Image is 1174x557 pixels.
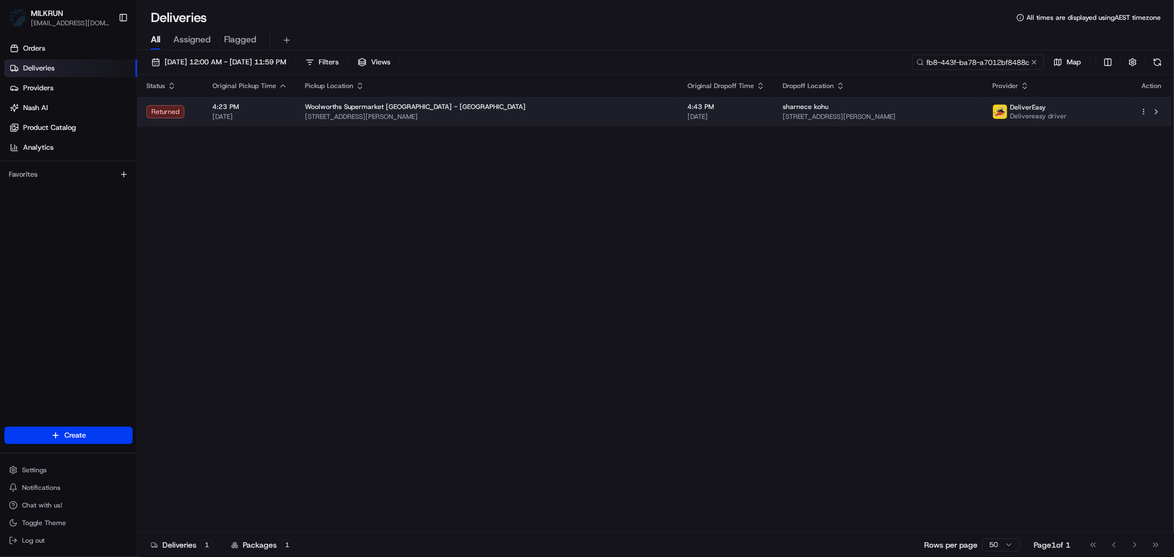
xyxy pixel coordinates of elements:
div: Favorites [4,166,133,183]
button: Log out [4,533,133,548]
span: Woolworths Supermarket [GEOGRAPHIC_DATA] - [GEOGRAPHIC_DATA] [305,102,526,111]
img: MILKRUN [9,9,26,26]
button: MILKRUNMILKRUN[EMAIL_ADDRESS][DOMAIN_NAME] [4,4,114,31]
a: Providers [4,79,137,97]
span: DeliverEasy [1010,103,1046,112]
a: Orders [4,40,137,57]
span: sharnece kohu [783,102,828,111]
span: [STREET_ADDRESS][PERSON_NAME] [305,112,670,121]
button: [EMAIL_ADDRESS][DOMAIN_NAME] [31,19,110,28]
div: Packages [231,539,293,550]
button: Refresh [1150,54,1165,70]
span: Settings [22,466,47,474]
span: 4:23 PM [212,102,287,111]
button: [DATE] 12:00 AM - [DATE] 11:59 PM [146,54,291,70]
span: Chat with us! [22,501,62,510]
a: Product Catalog [4,119,137,136]
div: 1 [201,540,213,550]
span: Dropoff Location [783,81,834,90]
span: Product Catalog [23,123,76,133]
button: Settings [4,462,133,478]
button: Filters [301,54,343,70]
span: Assigned [173,33,211,46]
input: Type to search [912,54,1044,70]
span: 4:43 PM [687,102,765,111]
span: All [151,33,160,46]
button: MILKRUN [31,8,63,19]
span: Map [1067,57,1081,67]
span: Original Pickup Time [212,81,276,90]
span: [STREET_ADDRESS][PERSON_NAME] [783,112,975,121]
div: Page 1 of 1 [1034,539,1071,550]
button: Notifications [4,480,133,495]
a: Deliveries [4,59,137,77]
span: Notifications [22,483,61,492]
span: Providers [23,83,53,93]
span: Status [146,81,165,90]
p: Rows per page [924,539,978,550]
button: Chat with us! [4,498,133,513]
button: Create [4,427,133,444]
div: 1 [281,540,293,550]
span: Toggle Theme [22,518,66,527]
a: Analytics [4,139,137,156]
div: Action [1140,81,1163,90]
h1: Deliveries [151,9,207,26]
span: Nash AI [23,103,48,113]
img: delivereasy_logo.png [993,105,1007,119]
button: Views [353,54,395,70]
span: Log out [22,536,45,545]
button: Toggle Theme [4,515,133,531]
button: Map [1049,54,1086,70]
span: All times are displayed using AEST timezone [1026,13,1161,22]
span: Delivereasy driver [1010,112,1067,121]
span: Create [64,430,86,440]
span: Views [371,57,390,67]
span: Analytics [23,143,53,152]
span: [DATE] 12:00 AM - [DATE] 11:59 PM [165,57,286,67]
span: [DATE] [687,112,765,121]
span: Provider [992,81,1018,90]
span: Pickup Location [305,81,353,90]
span: Original Dropoff Time [687,81,754,90]
div: Deliveries [151,539,213,550]
a: Nash AI [4,99,137,117]
span: Flagged [224,33,256,46]
span: [DATE] [212,112,287,121]
span: Deliveries [23,63,54,73]
span: Orders [23,43,45,53]
span: Filters [319,57,338,67]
